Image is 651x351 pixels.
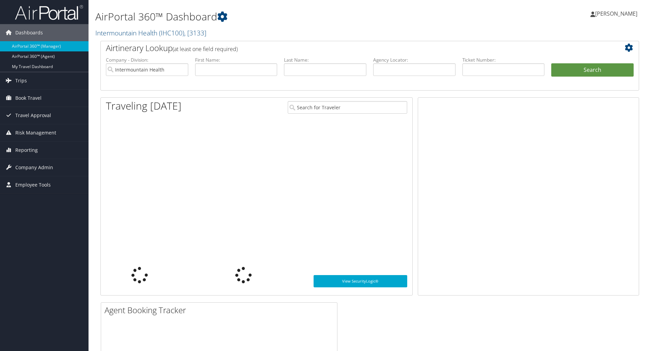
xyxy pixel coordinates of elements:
[173,45,238,53] span: (at least one field required)
[106,57,188,63] label: Company - Division:
[159,28,184,37] span: ( IHC100 )
[106,42,589,54] h2: Airtinerary Lookup
[314,275,407,287] a: View SecurityLogic®
[462,57,545,63] label: Ticket Number:
[184,28,206,37] span: , [ 3133 ]
[15,72,27,89] span: Trips
[195,57,277,63] label: First Name:
[15,124,56,141] span: Risk Management
[15,176,51,193] span: Employee Tools
[105,304,337,316] h2: Agent Booking Tracker
[595,10,637,17] span: [PERSON_NAME]
[15,4,83,20] img: airportal-logo.png
[15,24,43,41] span: Dashboards
[106,99,181,113] h1: Traveling [DATE]
[95,28,206,37] a: Intermountain Health
[95,10,461,24] h1: AirPortal 360™ Dashboard
[284,57,366,63] label: Last Name:
[15,142,38,159] span: Reporting
[551,63,634,77] button: Search
[373,57,456,63] label: Agency Locator:
[15,159,53,176] span: Company Admin
[288,101,407,114] input: Search for Traveler
[590,3,644,24] a: [PERSON_NAME]
[15,107,51,124] span: Travel Approval
[15,90,42,107] span: Book Travel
